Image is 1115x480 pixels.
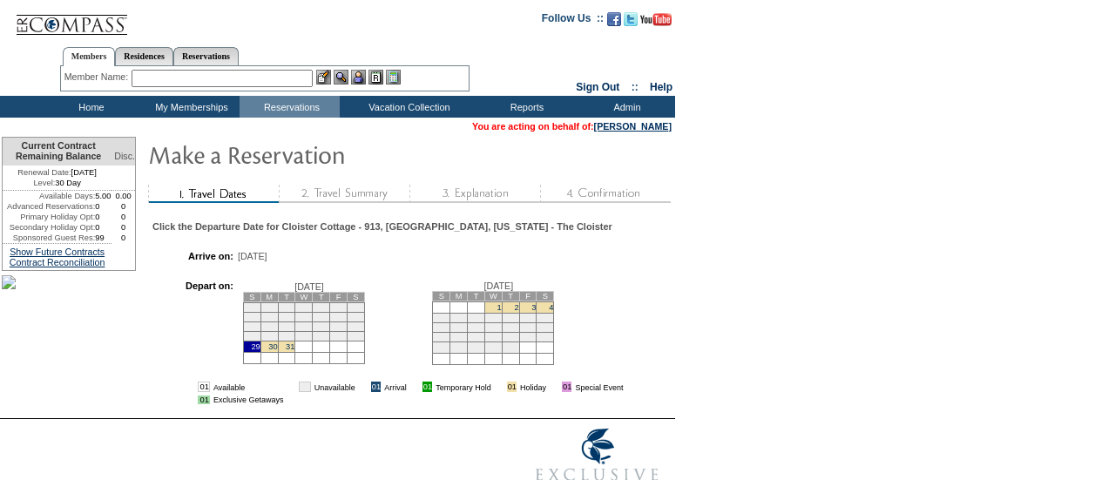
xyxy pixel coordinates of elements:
span: You are acting on behalf of: [472,121,672,132]
td: 20 [330,321,348,331]
td: 23 [502,332,519,341]
td: 01 [371,382,381,392]
td: 25 [295,331,313,341]
td: 5 [313,302,330,312]
td: S [348,292,365,301]
td: 27 [330,331,348,341]
td: Current Contract Remaining Balance [3,138,111,166]
td: Reservations [240,96,340,118]
img: i.gif [550,382,558,391]
td: 0 [111,212,135,222]
td: 7 [468,313,485,322]
td: Vacation Collection [340,96,475,118]
a: 2 [514,303,518,312]
td: 10 [519,313,537,322]
td: Follow Us :: [542,10,604,31]
td: 9 [260,312,278,321]
img: b_calculator.gif [386,70,401,85]
td: Advanced Reservations: [3,201,95,212]
td: 12 [313,312,330,321]
td: 23 [260,331,278,341]
span: [DATE] [238,251,267,261]
td: Home [39,96,139,118]
td: 0 [95,201,111,212]
td: S [433,291,450,301]
td: 19 [433,332,450,341]
a: [PERSON_NAME] [594,121,672,132]
img: step3_state1.gif [409,185,540,203]
td: 01 [198,382,209,392]
td: 01 [299,382,310,392]
td: T [502,291,519,301]
img: Reservations [368,70,383,85]
a: Become our fan on Facebook [607,17,621,28]
td: 26 [313,331,330,341]
td: 0.00 [111,191,135,201]
td: 14 [468,322,485,332]
td: 22 [484,332,502,341]
td: 01 [198,395,209,404]
td: 29 [484,341,502,353]
a: 4 [549,303,553,312]
td: Unavailable [314,382,355,392]
td: 17 [278,321,295,331]
img: step2_state1.gif [279,185,409,203]
td: 10 [278,312,295,321]
span: Level: [33,178,55,188]
td: 28 [468,341,485,353]
td: Primary Holiday Opt: [3,212,95,222]
td: 19 [313,321,330,331]
td: 21 [348,321,365,331]
td: 14 [348,312,365,321]
img: View [334,70,348,85]
td: S [243,292,260,301]
td: 22 [243,331,260,341]
td: 12 [433,322,450,332]
td: 1 [243,302,260,312]
td: 5 [433,313,450,322]
td: T [313,292,330,301]
td: 15 [243,321,260,331]
a: Reservations [173,47,239,65]
td: F [330,292,348,301]
td: 15 [484,322,502,332]
td: S [537,291,554,301]
td: 0 [111,222,135,233]
td: 2 [260,302,278,312]
a: Follow us on Twitter [624,17,638,28]
td: My Memberships [139,96,240,118]
td: Special Event [575,382,623,392]
td: 11 [537,313,554,322]
td: 7 [348,302,365,312]
td: 24 [519,332,537,341]
img: i.gif [495,382,503,391]
img: Shot-48-083.jpg [2,275,16,289]
td: Admin [575,96,675,118]
td: 0 [111,233,135,243]
a: 31 [286,342,294,351]
a: Sign Out [576,81,619,93]
span: :: [632,81,639,93]
div: Click the Departure Date for Cloister Cottage - 913, [GEOGRAPHIC_DATA], [US_STATE] - The Cloister [152,221,612,232]
td: Depart on: [161,281,233,369]
td: 6 [450,313,468,322]
td: 8 [243,312,260,321]
td: Sponsored Guest Res: [3,233,95,243]
img: Become our fan on Facebook [607,12,621,26]
td: 5.00 [95,191,111,201]
td: M [260,292,278,301]
td: 21 [468,332,485,341]
td: 6 [330,302,348,312]
td: 11 [295,312,313,321]
span: Renewal Date: [17,167,71,178]
td: 01 [507,382,517,392]
td: 18 [537,322,554,332]
td: 0 [95,212,111,222]
img: b_edit.gif [316,70,331,85]
td: 13 [450,322,468,332]
span: [DATE] [484,281,514,291]
td: 9 [502,313,519,322]
div: Member Name: [64,70,132,85]
a: Contract Reconciliation [10,257,105,267]
img: Follow us on Twitter [624,12,638,26]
